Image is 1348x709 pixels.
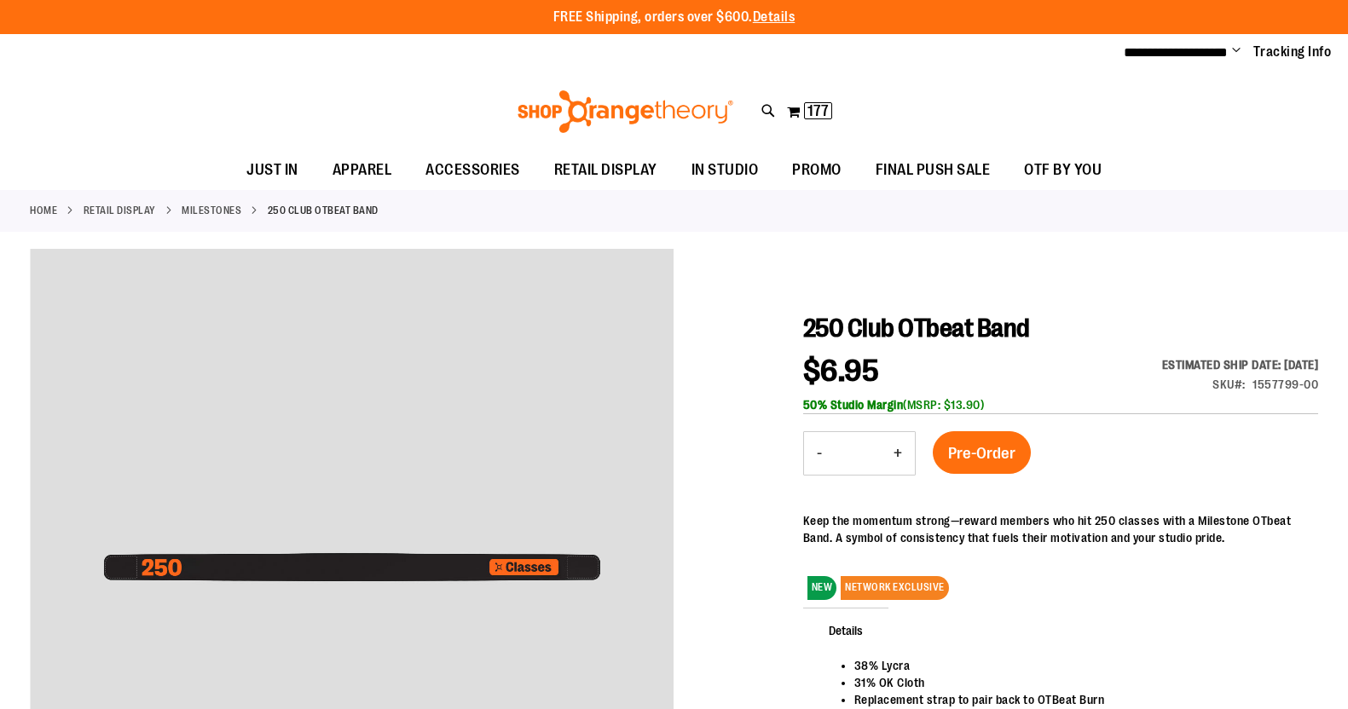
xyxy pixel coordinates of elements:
[876,151,991,189] span: FINAL PUSH SALE
[1253,376,1318,393] div: 1557799-00
[229,151,315,190] a: JUST IN
[753,9,795,25] a: Details
[246,151,298,189] span: JUST IN
[854,657,1301,674] li: 38% Lycra
[804,432,835,475] button: Decrease product quantity
[1232,43,1241,61] button: Account menu
[948,444,1015,463] span: Pre-Order
[803,314,1030,343] span: 250 Club OTbeat Band
[835,433,881,474] input: Product quantity
[691,151,759,189] span: IN STUDIO
[803,398,904,412] b: 50% Studio Margin
[408,151,537,190] a: ACCESSORIES
[674,151,776,190] a: IN STUDIO
[182,203,241,218] a: MILESTONES
[803,354,880,389] span: $6.95
[803,396,1318,413] div: (MSRP: $13.90)
[803,512,1318,546] div: Keep the momentum strong—reward members who hit 250 classes with a Milestone OTbeat Band. A symbo...
[841,576,949,599] span: NETWORK EXCLUSIVE
[315,151,409,190] a: APPAREL
[1007,151,1119,190] a: OTF BY YOU
[268,203,379,218] strong: 250 Club OTbeat Band
[775,151,859,190] a: PROMO
[537,151,674,189] a: RETAIL DISPLAY
[425,151,520,189] span: ACCESSORIES
[1253,43,1332,61] a: Tracking Info
[933,431,1031,474] button: Pre-Order
[881,432,915,475] button: Increase product quantity
[807,102,829,119] span: 177
[792,151,842,189] span: PROMO
[807,576,837,599] span: NEW
[1024,151,1102,189] span: OTF BY YOU
[854,691,1301,708] li: Replacement strap to pair back to OTBeat Burn
[515,90,736,133] img: Shop Orangetheory
[1212,378,1246,391] strong: SKU
[84,203,156,218] a: RETAIL DISPLAY
[553,8,795,27] p: FREE Shipping, orders over $600.
[854,674,1301,691] li: 31% OK Cloth
[1162,356,1319,373] div: Estimated ship date: [DATE]
[803,608,888,652] span: Details
[554,151,657,189] span: RETAIL DISPLAY
[859,151,1008,190] a: FINAL PUSH SALE
[333,151,392,189] span: APPAREL
[30,203,57,218] a: Home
